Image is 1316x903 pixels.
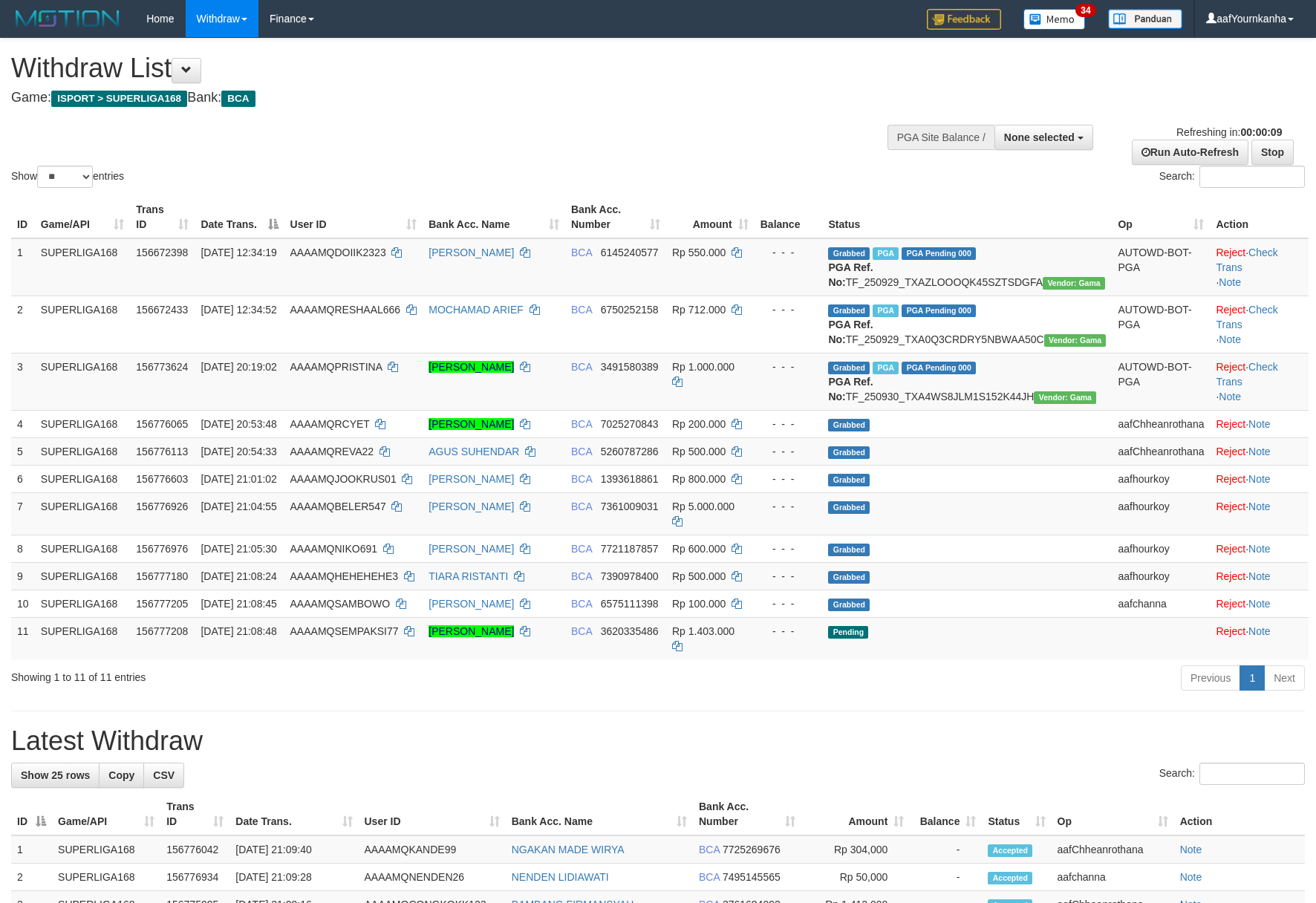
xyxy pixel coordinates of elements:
td: aafhourkoy [1112,562,1210,590]
a: NENDEN LIDIAWATI [512,871,609,883]
a: Reject [1216,473,1245,485]
div: - - - [760,596,817,611]
td: 7 [11,492,35,535]
td: · · [1210,238,1309,296]
span: [DATE] 21:05:30 [201,543,276,555]
span: BCA [571,501,592,512]
span: Grabbed [828,362,870,374]
td: [DATE] 21:09:28 [229,864,358,891]
span: 156773624 [136,361,188,373]
span: Grabbed [828,247,870,260]
b: PGA Ref. No: [828,376,873,402]
span: Rp 500.000 [672,570,726,582]
span: Rp 5.000.000 [672,501,734,512]
div: PGA Site Balance / [887,125,994,150]
span: Rp 1.403.000 [672,625,734,637]
td: TF_250930_TXA4WS8JLM1S152K44JH [822,353,1112,410]
th: Bank Acc. Number: activate to sort column ascending [693,793,801,835]
td: 11 [11,617,35,659]
h1: Withdraw List [11,53,862,83]
td: · [1210,535,1309,562]
span: AAAAMQNIKO691 [290,543,378,555]
div: - - - [760,472,817,486]
td: 3 [11,353,35,410]
span: 156777205 [136,598,188,610]
div: - - - [760,499,817,514]
button: None selected [994,125,1093,150]
span: Rp 1.000.000 [672,361,734,373]
th: Bank Acc. Name: activate to sort column ascending [506,793,693,835]
span: Vendor URL: https://trx31.1velocity.biz [1034,391,1096,404]
h4: Game: Bank: [11,91,862,105]
td: 1 [11,835,52,864]
th: ID [11,196,35,238]
span: Copy 1393618861 to clipboard [601,473,659,485]
img: Feedback.jpg [927,9,1001,30]
td: 156776934 [160,864,229,891]
td: · [1210,410,1309,437]
a: Note [1248,501,1271,512]
span: [DATE] 20:54:33 [201,446,276,457]
span: [DATE] 20:19:02 [201,361,276,373]
td: 10 [11,590,35,617]
td: SUPERLIGA168 [35,535,131,562]
td: 2 [11,864,52,891]
td: aafChheanrothana [1112,410,1210,437]
span: Copy 6145240577 to clipboard [601,247,659,258]
td: AAAAMQNENDEN26 [359,864,506,891]
span: Copy 7361009031 to clipboard [601,501,659,512]
span: AAAAMQPRISTINA [290,361,382,373]
td: aafhourkoy [1112,465,1210,492]
span: 156776065 [136,418,188,430]
span: 156672398 [136,247,188,258]
span: Grabbed [828,599,870,611]
span: [DATE] 20:53:48 [201,418,276,430]
td: - [910,835,982,864]
a: Stop [1251,140,1294,165]
span: 156776113 [136,446,188,457]
span: ISPORT > SUPERLIGA168 [51,91,187,107]
th: Status: activate to sort column ascending [982,793,1051,835]
span: [DATE] 21:08:24 [201,570,276,582]
td: aafChheanrothana [1052,835,1174,864]
a: [PERSON_NAME] [429,247,514,258]
span: PGA Pending [902,247,976,260]
th: Action [1210,196,1309,238]
a: [PERSON_NAME] [429,501,514,512]
span: 156777180 [136,570,188,582]
a: Reject [1216,304,1245,316]
span: Grabbed [828,419,870,431]
a: [PERSON_NAME] [429,625,514,637]
a: Note [1248,570,1271,582]
span: Refreshing in: [1176,126,1282,138]
th: Balance: activate to sort column ascending [910,793,982,835]
td: SUPERLIGA168 [35,238,131,296]
span: AAAAMQSEMPAKSI77 [290,625,399,637]
span: [DATE] 21:04:55 [201,501,276,512]
span: [DATE] 21:08:48 [201,625,276,637]
span: [DATE] 12:34:52 [201,304,276,316]
a: Reject [1216,543,1245,555]
a: [PERSON_NAME] [429,543,514,555]
span: Pending [828,626,868,639]
div: - - - [760,245,817,260]
a: NGAKAN MADE WIRYA [512,844,625,855]
b: PGA Ref. No: [828,261,873,288]
span: Vendor URL: https://trx31.1velocity.biz [1043,277,1105,290]
th: Date Trans.: activate to sort column ascending [229,793,358,835]
span: BCA [571,543,592,555]
td: SUPERLIGA168 [35,296,131,353]
span: Copy 7025270843 to clipboard [601,418,659,430]
span: BCA [571,625,592,637]
span: AAAAMQJOOKRUS01 [290,473,397,485]
td: - [910,864,982,891]
a: Note [1180,871,1202,883]
div: - - - [760,569,817,584]
span: Copy 3491580389 to clipboard [601,361,659,373]
td: · · [1210,353,1309,410]
span: None selected [1004,131,1075,143]
span: [DATE] 21:01:02 [201,473,276,485]
span: BCA [571,473,592,485]
b: PGA Ref. No: [828,319,873,345]
a: Note [1248,543,1271,555]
